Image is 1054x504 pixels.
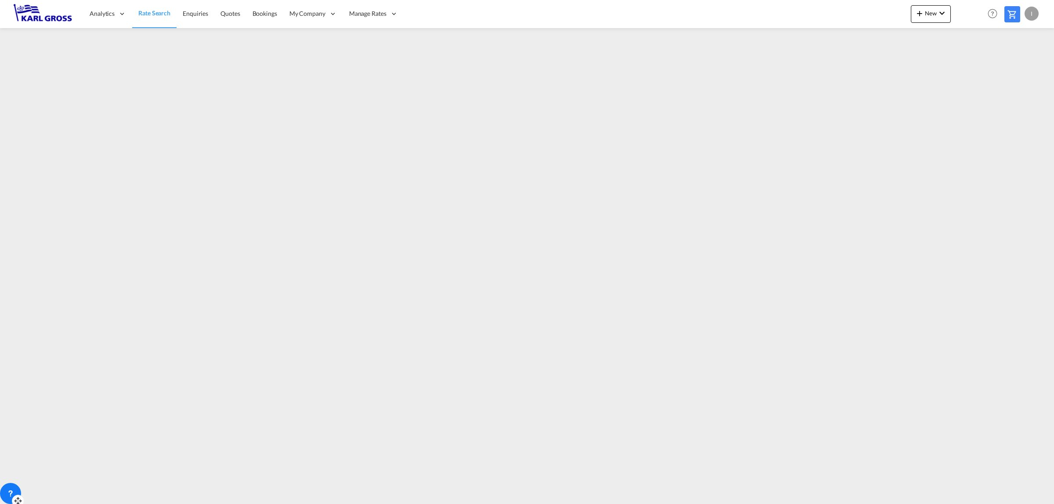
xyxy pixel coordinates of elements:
div: I [1025,7,1039,21]
md-icon: icon-chevron-down [937,8,947,18]
span: Manage Rates [349,9,386,18]
span: Analytics [90,9,115,18]
button: icon-plus 400-fgNewicon-chevron-down [911,5,951,23]
span: Quotes [220,10,240,17]
div: Help [985,6,1004,22]
span: Help [985,6,1000,21]
img: 3269c73066d711f095e541db4db89301.png [13,4,72,24]
span: Bookings [253,10,277,17]
md-icon: icon-plus 400-fg [914,8,925,18]
span: New [914,10,947,17]
span: Rate Search [138,9,170,17]
span: Enquiries [183,10,208,17]
span: My Company [289,9,325,18]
